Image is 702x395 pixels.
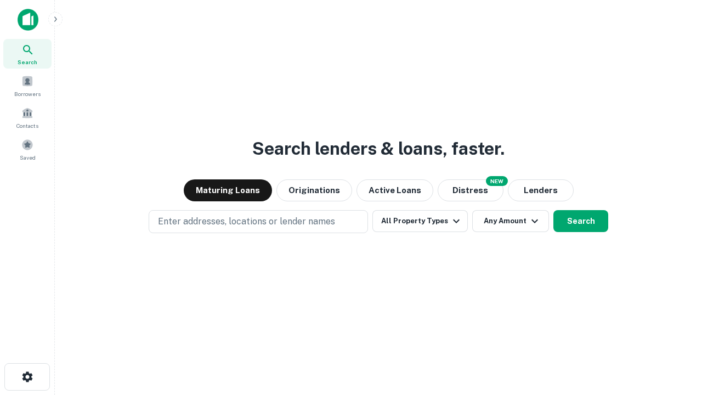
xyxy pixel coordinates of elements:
[252,136,505,162] h3: Search lenders & loans, faster.
[158,215,335,228] p: Enter addresses, locations or lender names
[356,179,433,201] button: Active Loans
[3,39,52,69] a: Search
[18,58,37,66] span: Search
[438,179,503,201] button: Search distressed loans with lien and other non-mortgage details.
[472,210,549,232] button: Any Amount
[14,89,41,98] span: Borrowers
[184,179,272,201] button: Maturing Loans
[372,210,468,232] button: All Property Types
[3,134,52,164] a: Saved
[18,9,38,31] img: capitalize-icon.png
[3,71,52,100] a: Borrowers
[16,121,38,130] span: Contacts
[20,153,36,162] span: Saved
[486,176,508,186] div: NEW
[276,179,352,201] button: Originations
[149,210,368,233] button: Enter addresses, locations or lender names
[647,307,702,360] iframe: Chat Widget
[3,103,52,132] a: Contacts
[508,179,574,201] button: Lenders
[553,210,608,232] button: Search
